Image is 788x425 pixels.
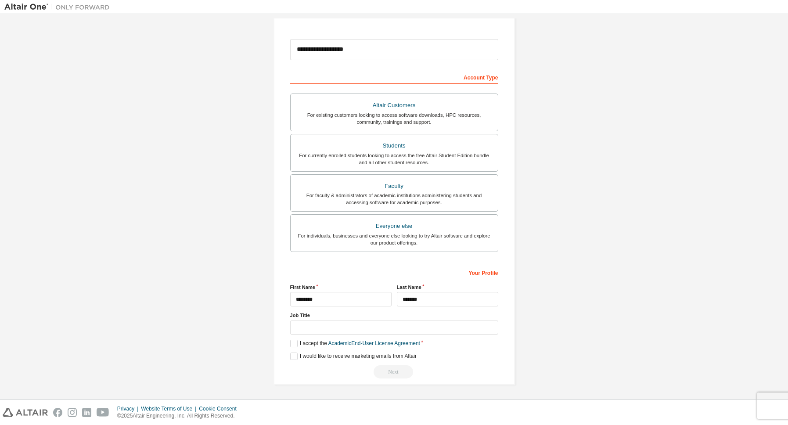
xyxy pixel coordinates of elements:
[296,220,493,232] div: Everyone else
[199,405,241,412] div: Cookie Consent
[296,99,493,112] div: Altair Customers
[296,152,493,166] div: For currently enrolled students looking to access the free Altair Student Edition bundle and all ...
[117,405,141,412] div: Privacy
[296,180,493,192] div: Faculty
[397,284,498,291] label: Last Name
[296,140,493,152] div: Students
[290,70,498,84] div: Account Type
[68,408,77,417] img: instagram.svg
[3,408,48,417] img: altair_logo.svg
[290,353,417,360] label: I would like to receive marketing emails from Altair
[290,365,498,378] div: Read and acccept EULA to continue
[296,232,493,246] div: For individuals, businesses and everyone else looking to try Altair software and explore our prod...
[82,408,91,417] img: linkedin.svg
[141,405,199,412] div: Website Terms of Use
[290,312,498,319] label: Job Title
[328,340,420,346] a: Academic End-User License Agreement
[4,3,114,11] img: Altair One
[290,265,498,279] div: Your Profile
[290,340,420,347] label: I accept the
[117,412,242,420] p: © 2025 Altair Engineering, Inc. All Rights Reserved.
[97,408,109,417] img: youtube.svg
[290,284,392,291] label: First Name
[296,192,493,206] div: For faculty & administrators of academic institutions administering students and accessing softwa...
[296,112,493,126] div: For existing customers looking to access software downloads, HPC resources, community, trainings ...
[53,408,62,417] img: facebook.svg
